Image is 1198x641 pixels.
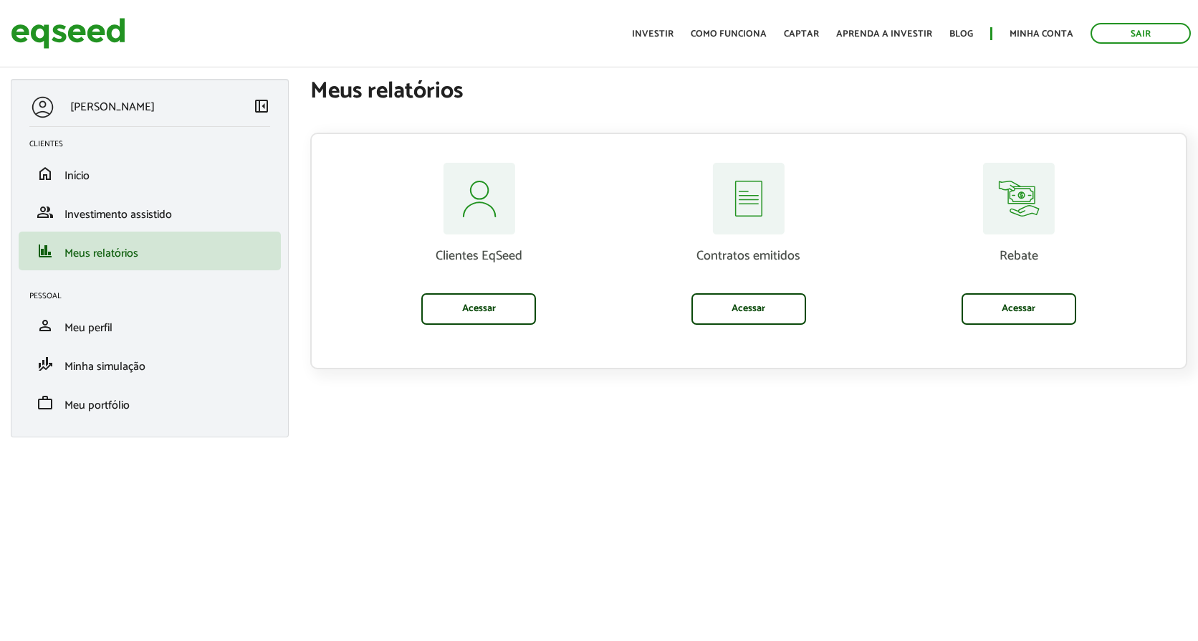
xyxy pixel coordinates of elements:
[982,163,1055,234] img: relatorios-assessor-rebate.svg
[29,140,281,148] h2: Clientes
[691,293,806,325] a: Acessar
[19,384,281,422] li: Meu portfólio
[443,163,515,234] img: relatorios-assessor-clientes.svg
[37,204,54,221] span: group
[64,166,90,186] span: Início
[691,29,767,39] a: Como funciona
[253,98,270,115] span: left_panel_close
[29,165,270,182] a: homeInício
[19,306,281,345] li: Meu perfil
[949,29,973,39] a: Blog
[355,249,603,265] p: Clientes EqSeed
[64,357,145,376] span: Minha simulação
[421,293,536,325] a: Acessar
[1010,29,1073,39] a: Minha conta
[37,242,54,260] span: finance
[19,154,281,193] li: Início
[625,249,873,265] p: Contratos emitidos
[632,29,674,39] a: Investir
[29,356,270,373] a: finance_modeMinha simulação
[64,205,172,224] span: Investimento assistido
[29,242,270,260] a: financeMeus relatórios
[37,356,54,373] span: finance_mode
[894,249,1143,265] p: Rebate
[11,14,125,52] img: EqSeed
[64,244,138,263] span: Meus relatórios
[962,293,1076,325] a: Acessar
[253,98,270,118] a: Colapsar menu
[19,193,281,232] li: Investimento assistido
[29,204,270,221] a: groupInvestimento assistido
[1091,23,1191,44] a: Sair
[29,317,270,334] a: personMeu perfil
[64,396,130,415] span: Meu portfólio
[64,318,112,338] span: Meu perfil
[836,29,932,39] a: Aprenda a investir
[712,163,785,234] img: relatorios-assessor-contratos.svg
[37,317,54,334] span: person
[29,292,281,300] h2: Pessoal
[37,394,54,412] span: work
[70,100,155,114] p: [PERSON_NAME]
[784,29,819,39] a: Captar
[37,165,54,182] span: home
[29,394,270,412] a: workMeu portfólio
[19,345,281,384] li: Minha simulação
[310,79,1187,104] h1: Meus relatórios
[19,232,281,270] li: Meus relatórios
